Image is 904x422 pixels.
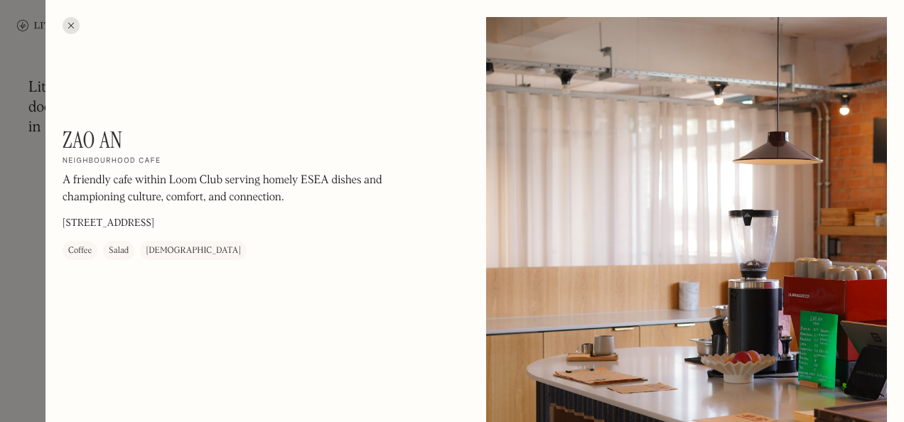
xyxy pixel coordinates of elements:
[63,126,123,153] h1: Zao An
[63,217,154,232] p: [STREET_ADDRESS]
[63,173,446,207] p: A friendly cafe within Loom Club serving homely ESEA dishes and championing culture, comfort, and...
[63,157,161,167] h2: Neighbourhood cafe
[68,244,92,259] div: Coffee
[146,244,241,259] div: [DEMOGRAPHIC_DATA]
[109,244,129,259] div: Salad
